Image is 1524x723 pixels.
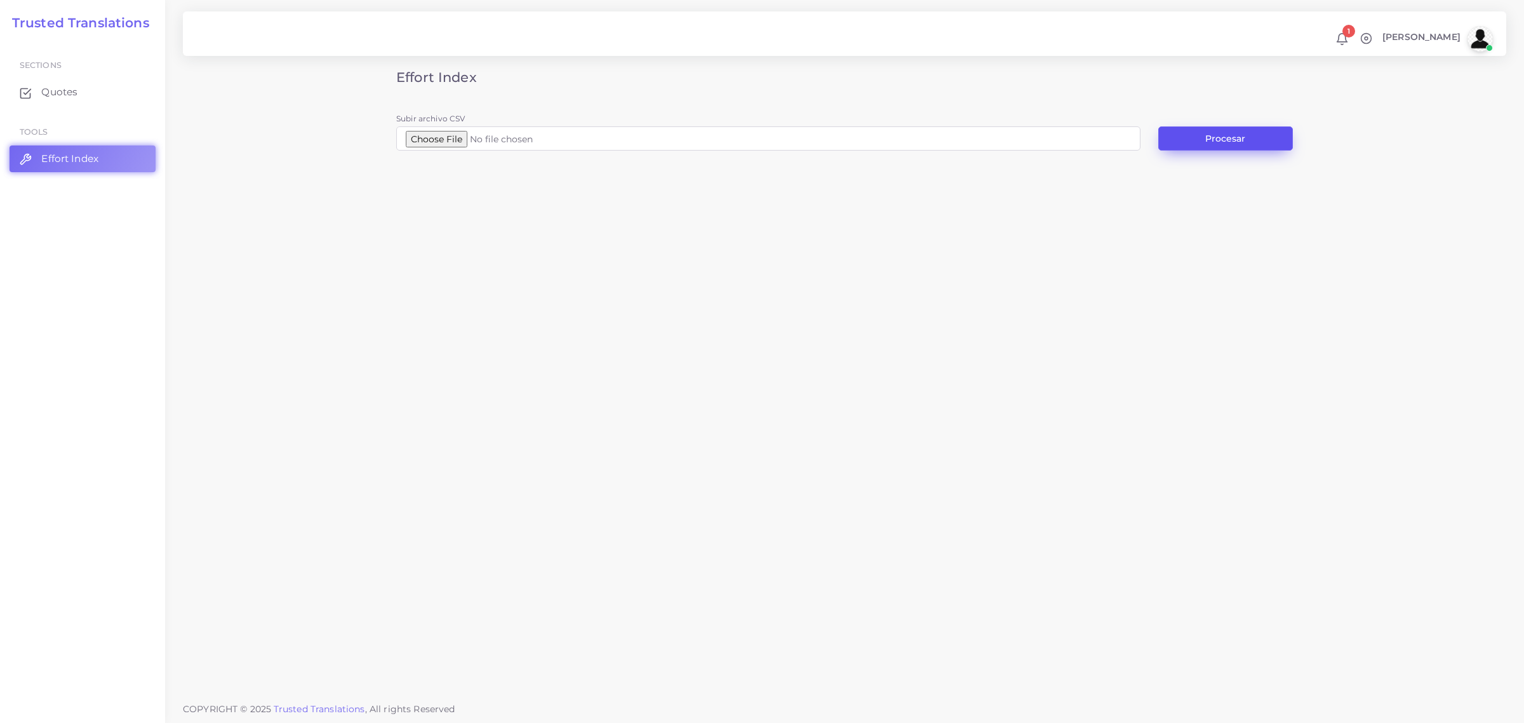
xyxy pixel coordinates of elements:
[10,145,156,172] a: Effort Index
[1342,25,1355,37] span: 1
[10,79,156,105] a: Quotes
[1376,26,1497,51] a: [PERSON_NAME]avatar
[20,127,48,137] span: Tools
[41,152,98,166] span: Effort Index
[1331,32,1353,46] a: 1
[396,113,465,124] label: Subir archivo CSV
[20,60,62,70] span: Sections
[1158,126,1293,151] button: Procesar
[396,69,1293,85] h3: Effort Index
[41,85,77,99] span: Quotes
[274,703,365,715] a: Trusted Translations
[1467,26,1493,51] img: avatar
[1382,32,1460,41] span: [PERSON_NAME]
[183,703,455,716] span: COPYRIGHT © 2025
[365,703,455,716] span: , All rights Reserved
[3,15,149,30] a: Trusted Translations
